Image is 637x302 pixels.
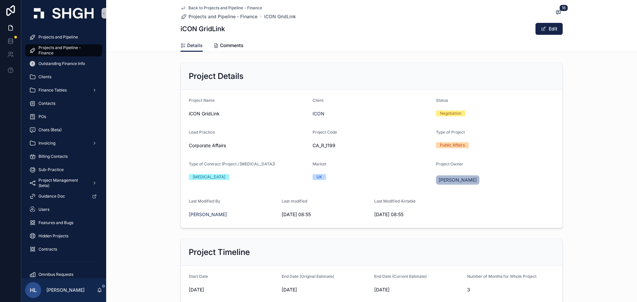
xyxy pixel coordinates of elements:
[25,97,102,109] a: Contacts
[25,124,102,136] a: Chats (Beta)
[436,98,448,103] span: Status
[34,8,94,19] img: App logo
[189,247,250,258] h2: Project Timeline
[25,84,102,96] a: Finance Tables
[21,27,106,278] div: scrollable content
[374,286,462,293] span: [DATE]
[25,137,102,149] a: Invoicing
[189,211,227,218] a: [PERSON_NAME]
[38,141,55,146] span: Invoicing
[374,199,416,204] span: Last Modified Airtable
[189,71,244,82] h2: Project Details
[25,111,102,123] a: POs
[38,45,96,56] span: Projects and Pipeline - Finance
[189,142,226,149] span: Corporate Affairs
[38,101,55,106] span: Contacts
[189,110,307,117] span: iCON GridLink
[38,207,49,212] span: Users
[193,174,225,180] div: [MEDICAL_DATA]
[439,177,477,183] span: [PERSON_NAME]
[180,24,225,33] h1: iCON GridLink
[25,269,102,280] a: Omnibus Requests
[282,286,369,293] span: [DATE]
[317,174,322,180] div: UK
[38,167,64,172] span: Sub-Practice
[187,42,203,49] span: Details
[374,274,427,279] span: End Date (Current Estimate)
[436,175,479,185] a: [PERSON_NAME]
[189,199,220,204] span: Last Modified By
[38,127,62,133] span: Chats (Beta)
[25,177,102,189] a: Project Management (beta)
[535,23,563,35] button: Edit
[282,199,307,204] span: Last modified
[25,204,102,215] a: Users
[282,211,369,218] span: [DATE] 08:55
[188,13,257,20] span: Projects and Pipeline - Finance
[25,151,102,162] a: Billing Contacts
[559,5,568,11] span: 16
[180,39,203,52] a: Details
[25,190,102,202] a: Guidance Doc
[180,5,262,11] a: Back to Projects and Pipeline - Finance
[436,161,463,166] span: Project Owner
[467,286,555,293] span: 3
[38,88,67,93] span: Finance Tables
[189,130,215,135] span: Lead Practice
[554,9,563,17] button: 16
[313,98,323,103] span: Client
[38,154,68,159] span: Billing Contacts
[188,5,262,11] span: Back to Projects and Pipeline - Finance
[313,161,326,166] span: Market
[38,220,73,225] span: Features and Bugs
[189,286,276,293] span: [DATE]
[25,217,102,229] a: Features and Bugs
[180,13,257,20] a: Projects and Pipeline - Finance
[440,110,461,116] div: Negotiation
[440,142,465,148] div: Public Affairs
[38,114,46,119] span: POs
[374,211,461,218] span: [DATE] 08:55
[25,44,102,56] a: Projects and Pipeline - Finance
[38,272,73,277] span: Omnibus Requests
[436,130,465,135] span: Type of Project
[25,230,102,242] a: Hidden Projects
[38,178,87,188] span: Project Management (beta)
[313,110,324,117] a: ICON
[25,58,102,70] a: Outstanding Finance Info
[189,161,275,166] span: Type of Contract (Project / [MEDICAL_DATA])
[282,274,334,279] span: End Date (Original Estimate)
[38,61,85,66] span: Outstanding Finance Info
[38,74,51,80] span: Clients
[467,274,536,279] span: Number of Months for Whole Project
[38,247,57,252] span: Contracts
[38,194,65,199] span: Guidance Doc
[46,287,85,293] p: [PERSON_NAME]
[25,243,102,255] a: Contracts
[38,233,68,239] span: Hidden Projects
[220,42,244,49] span: Comments
[264,13,296,20] a: iCON GridLink
[213,39,244,53] a: Comments
[25,31,102,43] a: Projects and Pipeline
[189,98,215,103] span: Project Name
[313,142,431,149] span: CA_R_1199
[313,130,337,135] span: Project Code
[25,164,102,176] a: Sub-Practice
[30,286,37,294] span: HL
[25,71,102,83] a: Clients
[189,274,208,279] span: Start Date
[38,34,78,40] span: Projects and Pipeline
